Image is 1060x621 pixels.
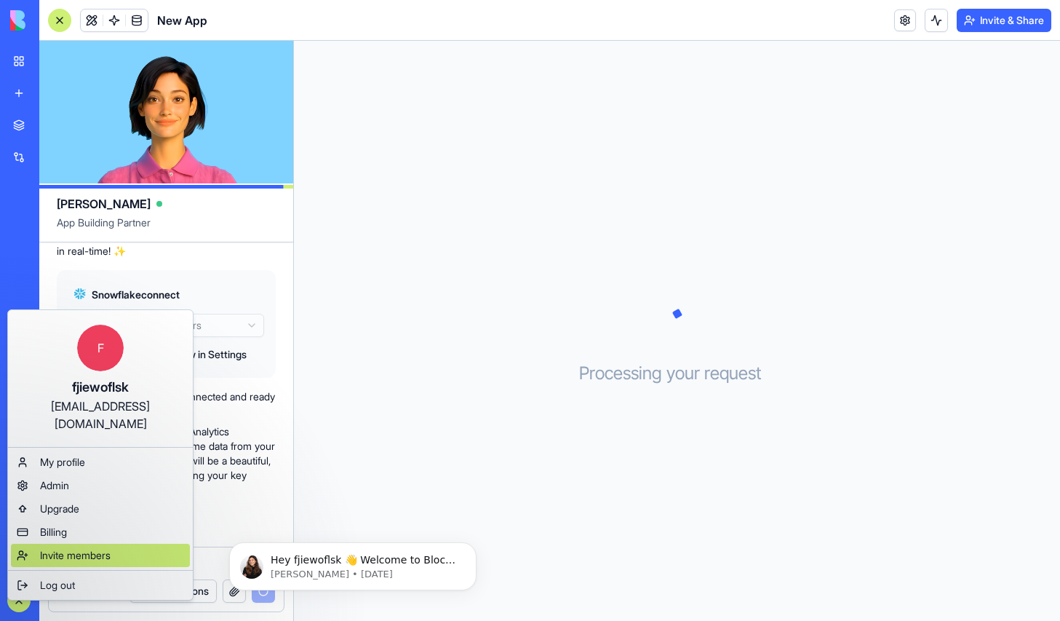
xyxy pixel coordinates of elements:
span: F [77,325,124,371]
span: Upgrade [40,502,79,516]
span: Billing [40,525,67,539]
div: fjiewoflsk [23,377,178,397]
a: Admin [11,474,190,497]
a: Invite members [11,544,190,567]
div: [EMAIL_ADDRESS][DOMAIN_NAME] [23,397,178,432]
a: Ffjiewoflsk[EMAIL_ADDRESS][DOMAIN_NAME] [11,313,190,444]
span: Admin [40,478,69,493]
span: My profile [40,455,85,470]
a: Billing [11,521,190,544]
a: Upgrade [11,497,190,521]
iframe: Intercom notifications message [207,512,498,614]
a: My profile [11,451,190,474]
span: Log out [40,578,75,593]
span: Invite members [40,548,111,563]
